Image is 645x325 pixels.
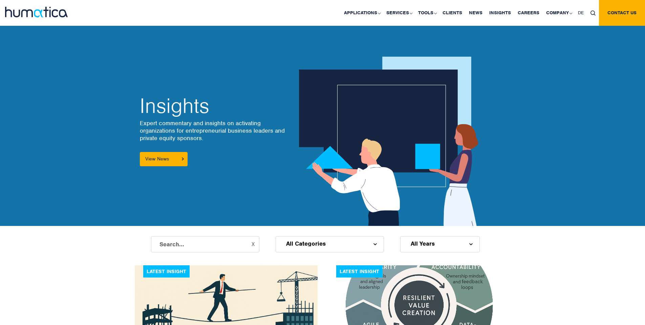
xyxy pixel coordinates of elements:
span: DE [578,10,584,16]
span: All Categories [286,241,326,246]
img: logo [5,7,68,17]
input: Search... [151,236,259,252]
button: X [252,242,255,247]
div: Latest Insight [143,265,190,278]
img: search_icon [590,11,596,16]
img: d_arroww [373,243,377,245]
span: All Years [411,241,435,246]
img: arrowicon [182,157,184,160]
img: about_banner1 [299,57,486,226]
img: d_arroww [469,243,472,245]
div: Latest Insight [336,265,383,278]
h2: Insights [140,96,285,116]
a: View News [140,152,188,166]
p: Expert commentary and insights on activating organizations for entrepreneurial business leaders a... [140,119,285,142]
